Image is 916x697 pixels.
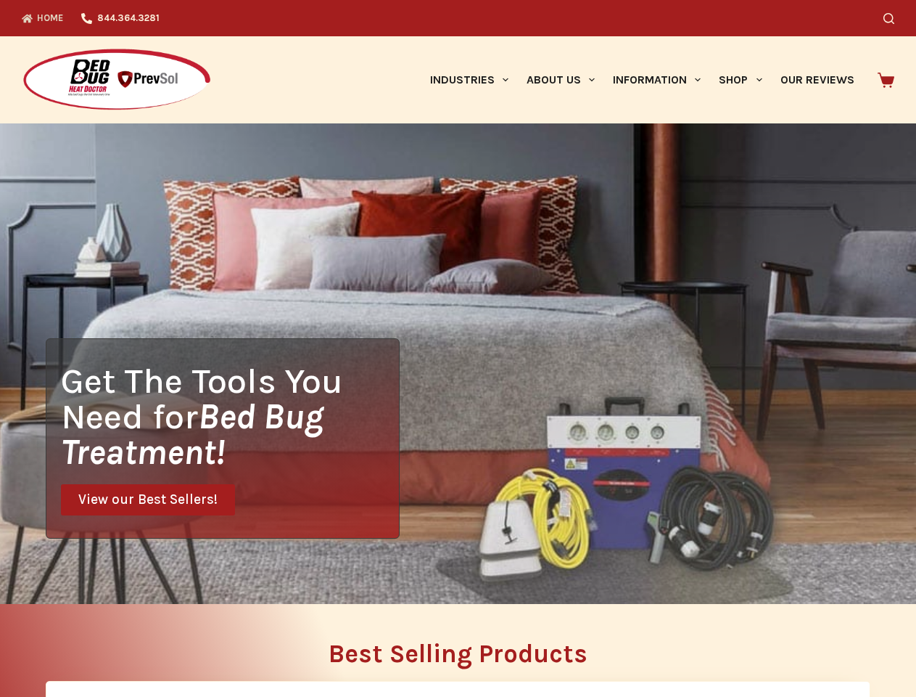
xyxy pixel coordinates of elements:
button: Search [883,13,894,24]
a: View our Best Sellers! [61,484,235,515]
i: Bed Bug Treatment! [61,396,323,473]
a: Industries [421,36,517,123]
a: Information [604,36,710,123]
a: About Us [517,36,603,123]
span: View our Best Sellers! [78,493,218,507]
h1: Get The Tools You Need for [61,363,399,470]
img: Prevsol/Bed Bug Heat Doctor [22,48,212,113]
h2: Best Selling Products [46,641,870,667]
a: Our Reviews [771,36,863,123]
a: Shop [710,36,771,123]
nav: Primary [421,36,863,123]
